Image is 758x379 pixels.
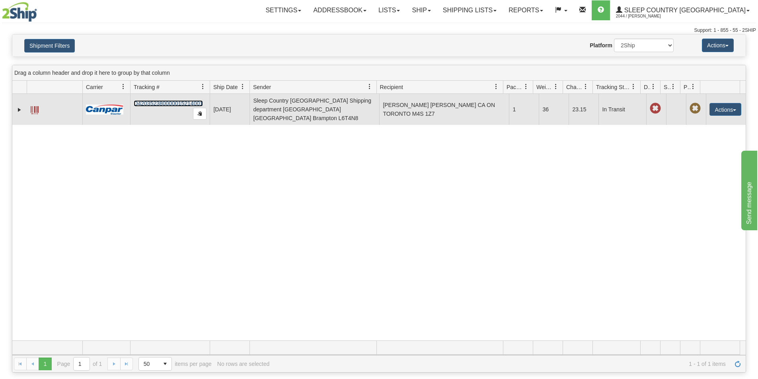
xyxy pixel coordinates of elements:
span: Page of 1 [57,357,102,371]
img: logo2044.jpg [2,2,37,22]
a: Weight filter column settings [549,80,563,93]
a: Shipping lists [437,0,503,20]
a: Addressbook [307,0,372,20]
iframe: chat widget [740,149,757,230]
a: Ship [406,0,436,20]
span: Carrier [86,83,103,91]
span: Delivery Status [644,83,651,91]
a: Tracking Status filter column settings [627,80,640,93]
span: Ship Date [213,83,238,91]
span: Recipient [380,83,403,91]
a: Sleep Country [GEOGRAPHIC_DATA] 2044 / [PERSON_NAME] [610,0,756,20]
span: Pickup Not Assigned [690,103,701,114]
span: Charge [566,83,583,91]
span: 50 [144,360,154,368]
span: Page sizes drop down [138,357,172,371]
td: Sleep Country [GEOGRAPHIC_DATA] Shipping department [GEOGRAPHIC_DATA] [GEOGRAPHIC_DATA] Brampton ... [249,94,379,125]
input: Page 1 [74,358,90,370]
a: Packages filter column settings [519,80,533,93]
span: Weight [536,83,553,91]
td: [PERSON_NAME] [PERSON_NAME] CA ON TORONTO M4S 1Z7 [379,94,509,125]
span: Late [650,103,661,114]
span: items per page [138,357,212,371]
a: Pickup Status filter column settings [686,80,700,93]
button: Shipment Filters [24,39,75,52]
span: Tracking Status [596,83,631,91]
span: Tracking # [134,83,160,91]
span: 1 - 1 of 1 items [275,361,726,367]
a: Ship Date filter column settings [236,80,249,93]
a: Charge filter column settings [579,80,592,93]
td: 23.15 [569,94,598,125]
div: Send message [6,5,74,14]
a: Carrier filter column settings [117,80,130,93]
a: Reports [503,0,549,20]
span: Pickup Status [684,83,690,91]
span: 2044 / [PERSON_NAME] [616,12,676,20]
td: 1 [509,94,539,125]
img: 14 - Canpar [86,105,123,115]
a: Delivery Status filter column settings [647,80,660,93]
span: Sender [253,83,271,91]
a: Recipient filter column settings [489,80,503,93]
a: Sender filter column settings [363,80,376,93]
a: Expand [16,106,23,114]
div: grid grouping header [12,65,746,81]
td: 36 [539,94,569,125]
a: Tracking # filter column settings [196,80,210,93]
div: Support: 1 - 855 - 55 - 2SHIP [2,27,756,34]
a: Settings [259,0,307,20]
button: Copy to clipboard [193,108,207,120]
a: D420352380000015214001 [134,100,203,107]
button: Actions [702,39,734,52]
span: Page 1 [39,358,51,370]
button: Actions [709,103,741,116]
a: Label [31,103,39,115]
a: Lists [372,0,406,20]
td: [DATE] [210,94,249,125]
td: In Transit [598,94,646,125]
a: Shipment Issues filter column settings [666,80,680,93]
div: No rows are selected [217,361,270,367]
span: Shipment Issues [664,83,670,91]
span: Sleep Country [GEOGRAPHIC_DATA] [622,7,746,14]
span: Packages [507,83,523,91]
label: Platform [590,41,612,49]
span: select [159,358,171,370]
a: Refresh [731,358,744,370]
